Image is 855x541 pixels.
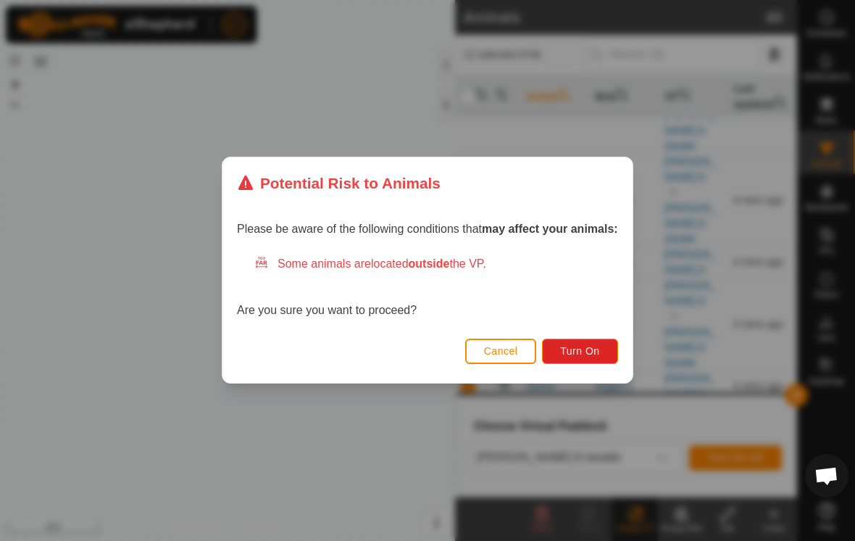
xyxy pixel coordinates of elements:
[254,256,618,273] div: Some animals are
[237,256,618,320] div: Are you sure you want to proceed?
[543,339,618,364] button: Turn On
[484,346,518,358] span: Cancel
[805,454,848,497] div: Open chat
[482,223,618,236] strong: may affect your animals:
[561,346,600,358] span: Turn On
[371,258,486,270] span: located the VP.
[465,339,537,364] button: Cancel
[409,258,450,270] strong: outside
[237,223,618,236] span: Please be aware of the following conditions that
[237,172,441,194] div: Potential Risk to Animals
